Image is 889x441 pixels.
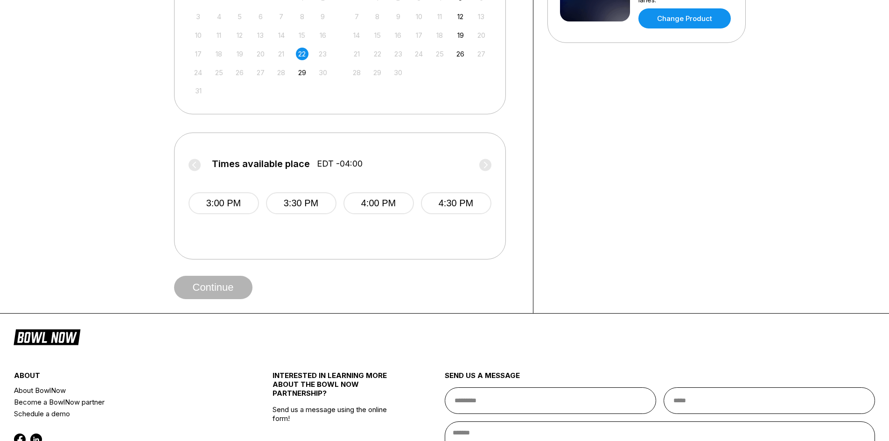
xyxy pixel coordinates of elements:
[233,29,246,42] div: Not available Tuesday, August 12th, 2025
[296,10,308,23] div: Not available Friday, August 8th, 2025
[192,84,204,97] div: Not available Sunday, August 31st, 2025
[392,29,405,42] div: Not available Tuesday, September 16th, 2025
[316,10,329,23] div: Not available Saturday, August 9th, 2025
[275,29,287,42] div: Not available Thursday, August 14th, 2025
[275,66,287,79] div: Not available Thursday, August 28th, 2025
[316,48,329,60] div: Not available Saturday, August 23rd, 2025
[350,29,363,42] div: Not available Sunday, September 14th, 2025
[275,10,287,23] div: Not available Thursday, August 7th, 2025
[413,48,425,60] div: Not available Wednesday, September 24th, 2025
[316,29,329,42] div: Not available Saturday, August 16th, 2025
[213,66,225,79] div: Not available Monday, August 25th, 2025
[454,48,467,60] div: Choose Friday, September 26th, 2025
[434,29,446,42] div: Not available Thursday, September 18th, 2025
[371,10,384,23] div: Not available Monday, September 8th, 2025
[189,192,259,214] button: 3:00 PM
[475,48,488,60] div: Not available Saturday, September 27th, 2025
[475,10,488,23] div: Not available Saturday, September 13th, 2025
[350,66,363,79] div: Not available Sunday, September 28th, 2025
[14,385,229,396] a: About BowlNow
[350,10,363,23] div: Not available Sunday, September 7th, 2025
[296,48,308,60] div: Choose Friday, August 22nd, 2025
[371,48,384,60] div: Not available Monday, September 22nd, 2025
[14,408,229,420] a: Schedule a demo
[434,10,446,23] div: Not available Thursday, September 11th, 2025
[296,29,308,42] div: Not available Friday, August 15th, 2025
[273,371,402,405] div: INTERESTED IN LEARNING MORE ABOUT THE BOWL NOW PARTNERSHIP?
[371,29,384,42] div: Not available Monday, September 15th, 2025
[475,29,488,42] div: Not available Saturday, September 20th, 2025
[317,159,363,169] span: EDT -04:00
[254,29,267,42] div: Not available Wednesday, August 13th, 2025
[14,371,229,385] div: about
[266,192,336,214] button: 3:30 PM
[392,10,405,23] div: Not available Tuesday, September 9th, 2025
[212,159,310,169] span: Times available place
[371,66,384,79] div: Not available Monday, September 29th, 2025
[254,48,267,60] div: Not available Wednesday, August 20th, 2025
[254,10,267,23] div: Not available Wednesday, August 6th, 2025
[254,66,267,79] div: Not available Wednesday, August 27th, 2025
[213,48,225,60] div: Not available Monday, August 18th, 2025
[392,48,405,60] div: Not available Tuesday, September 23rd, 2025
[192,66,204,79] div: Not available Sunday, August 24th, 2025
[413,29,425,42] div: Not available Wednesday, September 17th, 2025
[434,48,446,60] div: Not available Thursday, September 25th, 2025
[213,29,225,42] div: Not available Monday, August 11th, 2025
[233,10,246,23] div: Not available Tuesday, August 5th, 2025
[350,48,363,60] div: Not available Sunday, September 21st, 2025
[454,29,467,42] div: Choose Friday, September 19th, 2025
[192,48,204,60] div: Not available Sunday, August 17th, 2025
[192,29,204,42] div: Not available Sunday, August 10th, 2025
[14,396,229,408] a: Become a BowlNow partner
[392,66,405,79] div: Not available Tuesday, September 30th, 2025
[275,48,287,60] div: Not available Thursday, August 21st, 2025
[233,66,246,79] div: Not available Tuesday, August 26th, 2025
[445,371,875,387] div: send us a message
[454,10,467,23] div: Choose Friday, September 12th, 2025
[233,48,246,60] div: Not available Tuesday, August 19th, 2025
[638,8,731,28] a: Change Product
[343,192,414,214] button: 4:00 PM
[316,66,329,79] div: Not available Saturday, August 30th, 2025
[413,10,425,23] div: Not available Wednesday, September 10th, 2025
[192,10,204,23] div: Not available Sunday, August 3rd, 2025
[421,192,491,214] button: 4:30 PM
[213,10,225,23] div: Not available Monday, August 4th, 2025
[296,66,308,79] div: Choose Friday, August 29th, 2025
